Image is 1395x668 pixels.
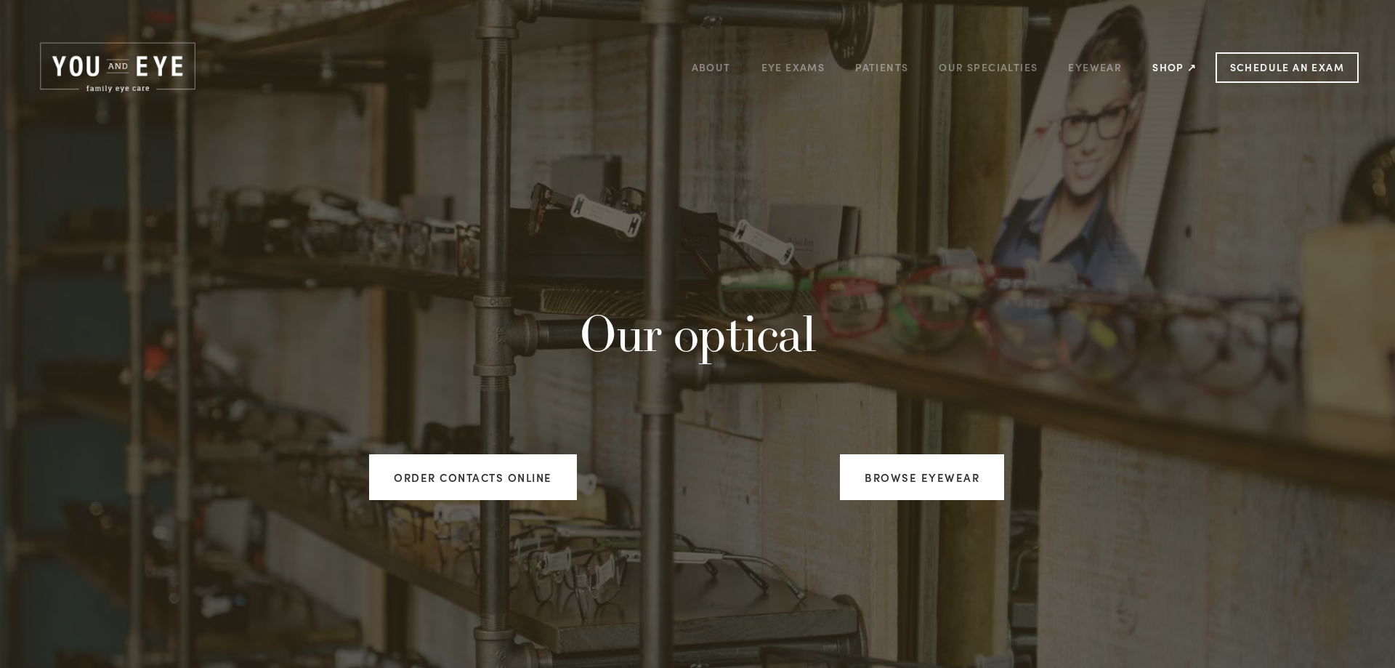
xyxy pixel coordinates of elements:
img: Rochester, MN | You and Eye | Family Eye Care [36,40,199,95]
h1: Our optical [294,304,1100,363]
a: Eyewear [1068,56,1122,79]
a: Eye Exams [761,56,825,79]
a: Patients [855,56,908,79]
a: Browse Eyewear [840,454,1004,500]
a: Our Specialties [939,60,1038,74]
a: About [692,56,731,79]
a: Schedule an Exam [1216,52,1359,83]
a: Order Contacts Online [369,454,577,500]
a: Shop ↗ [1152,56,1197,79]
